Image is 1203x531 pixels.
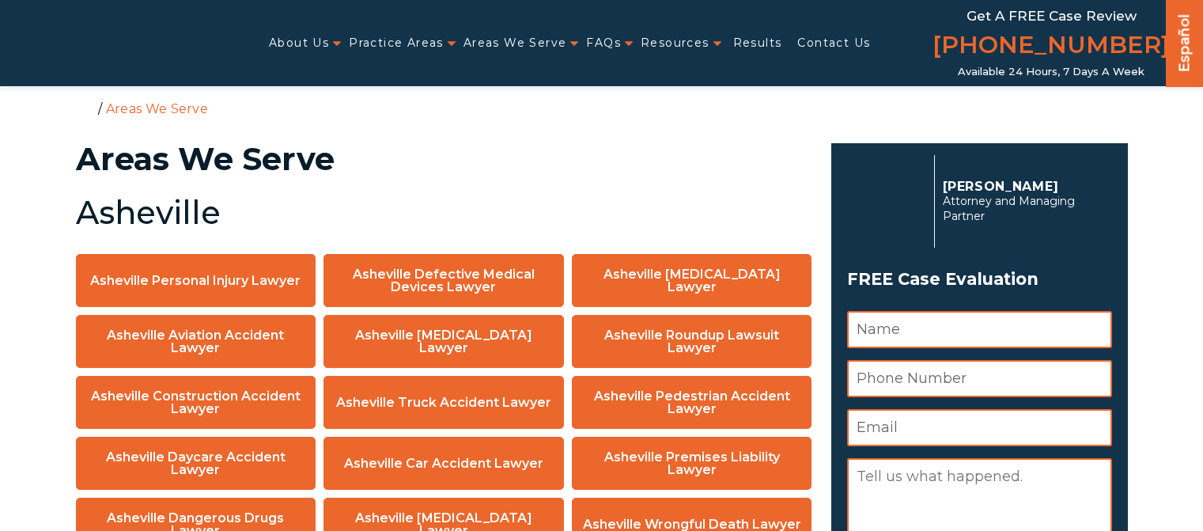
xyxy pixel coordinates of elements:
a: Asheville Personal Injury Lawyer [76,254,316,307]
a: Asheville Daycare Accident Lawyer [76,437,316,490]
h1: Areas We Serve [76,143,812,175]
a: Areas We Serve [463,27,567,59]
a: Asheville Roundup Lawsuit Lawyer [572,315,812,368]
a: Asheville Pedestrian Accident Lawyer [572,376,812,429]
img: Auger & Auger Accident and Injury Lawyers Logo [9,28,207,58]
span: Available 24 Hours, 7 Days a Week [958,66,1144,78]
a: Home [80,101,94,115]
h2: Asheville [76,195,812,230]
p: [PERSON_NAME] [943,179,1103,194]
a: Asheville Car Accident Lawyer [323,437,564,490]
li: Areas We Serve [102,101,212,116]
a: Asheville [MEDICAL_DATA] Lawyer [323,315,564,368]
a: Resources [641,27,709,59]
a: Asheville Truck Accident Lawyer [323,376,564,429]
a: Results [733,27,782,59]
a: [PHONE_NUMBER] [933,28,1170,66]
input: Email [847,409,1112,446]
a: About Us [269,27,329,59]
a: Asheville Aviation Accident Lawyer [76,315,316,368]
a: Contact Us [797,27,870,59]
a: FAQs [586,27,621,59]
a: Asheville [MEDICAL_DATA] Lawyer [572,254,812,307]
span: FREE Case Evaluation [847,264,1112,294]
span: Get a FREE Case Review [967,8,1137,24]
a: Asheville Defective Medical Devices Lawyer [323,254,564,307]
input: Name [847,311,1112,348]
a: Asheville Premises Liability Lawyer [572,437,812,490]
span: Attorney and Managing Partner [943,194,1103,224]
a: Asheville Construction Accident Lawyer [76,376,316,429]
a: Practice Areas [349,27,444,59]
input: Phone Number [847,360,1112,397]
img: Herbert Auger [847,161,926,241]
